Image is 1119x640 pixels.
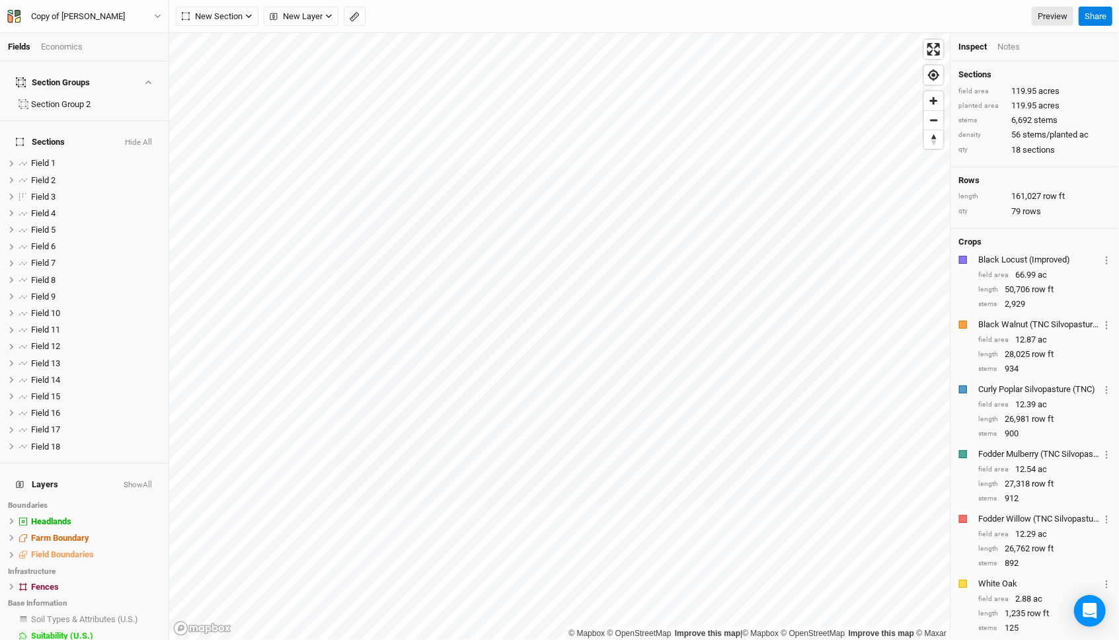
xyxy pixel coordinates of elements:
div: 912 [978,493,1111,504]
button: Crop Usage [1102,511,1111,526]
div: 27,318 [978,478,1111,490]
div: Black Walnut (TNC Silvopasture) [978,319,1100,331]
div: Black Locust (Improved) [978,254,1100,266]
span: ac [1038,528,1047,540]
span: Field 18 [31,442,60,452]
div: stems [958,116,1005,126]
span: row ft [1027,608,1049,620]
button: New Section [176,7,258,26]
span: ac [1038,334,1047,346]
span: Layers [16,479,58,490]
div: length [978,609,998,619]
span: ac [1038,399,1047,411]
a: Mapbox [568,629,605,638]
button: Crop Usage [1102,381,1111,397]
div: | [568,627,946,640]
div: Field 17 [31,424,161,435]
div: length [978,479,998,489]
div: 56 [958,129,1111,141]
span: Sections [16,137,65,147]
span: Field 6 [31,241,56,251]
div: Field 12 [31,341,161,352]
div: Field 8 [31,275,161,286]
span: Field 5 [31,225,56,235]
a: OpenStreetMap [607,629,672,638]
div: Soil Types & Attributes (U.S.) [31,614,161,625]
div: Field 7 [31,258,161,268]
div: field area [958,87,1005,97]
div: Fodder Mulberry (TNC Silvopasture) [978,448,1100,460]
button: New Layer [264,7,338,26]
div: 12.87 [978,334,1111,346]
div: length [978,415,998,424]
span: Field 12 [31,341,60,351]
button: Zoom out [924,110,943,130]
div: stems [978,364,998,374]
div: Field 11 [31,325,161,335]
div: stems [978,300,998,309]
div: Field 18 [31,442,161,452]
div: planted area [958,101,1005,111]
div: 161,027 [958,190,1111,202]
button: Reset bearing to north [924,130,943,149]
span: stems/planted ac [1023,129,1089,141]
a: Mapbox logo [173,621,231,636]
a: Improve this map [849,629,914,638]
div: 892 [978,557,1111,569]
span: ac [1033,593,1042,605]
button: Crop Usage [1102,317,1111,332]
div: Fodder Willow (TNC Silvopasture) [978,513,1100,525]
button: Find my location [924,65,943,85]
span: Field Boundaries [31,549,94,559]
div: 2,929 [978,298,1111,310]
span: Field 10 [31,308,60,318]
div: 26,981 [978,413,1111,425]
div: Open Intercom Messenger [1074,595,1106,627]
div: Field 13 [31,358,161,369]
span: Field 17 [31,424,60,434]
div: 79 [958,206,1111,218]
div: length [978,544,998,554]
span: Enter fullscreen [924,40,943,59]
h4: Sections [958,69,1111,80]
div: length [958,192,1005,202]
span: Field 16 [31,408,60,418]
div: Field 10 [31,308,161,319]
div: Field 5 [31,225,161,235]
button: Share [1079,7,1112,26]
div: stems [978,559,998,569]
div: 50,706 [978,284,1111,296]
span: Field 3 [31,192,56,202]
div: length [978,350,998,360]
div: Field 14 [31,375,161,385]
div: Field 9 [31,292,161,302]
button: Zoom in [924,91,943,110]
span: Field 1 [31,158,56,168]
canvas: Map [169,33,950,640]
div: stems [978,494,998,504]
span: Field 7 [31,258,56,268]
div: Field 15 [31,391,161,402]
button: Copy of [PERSON_NAME] [7,9,162,24]
div: 26,762 [978,543,1111,555]
div: qty [958,145,1005,155]
button: Shortcut: M [344,7,366,26]
button: ShowAll [123,481,153,490]
div: 125 [978,622,1111,634]
span: Field 15 [31,391,60,401]
span: Field 14 [31,375,60,385]
button: Crop Usage [1102,446,1111,461]
div: 18 [958,144,1111,156]
span: Field 11 [31,325,60,335]
span: acres [1038,85,1060,97]
span: row ft [1032,478,1054,490]
div: 12.29 [978,528,1111,540]
div: 1,235 [978,608,1111,620]
a: Maxar [916,629,946,638]
div: 28,025 [978,348,1111,360]
button: Crop Usage [1102,576,1111,591]
span: row ft [1032,284,1054,296]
